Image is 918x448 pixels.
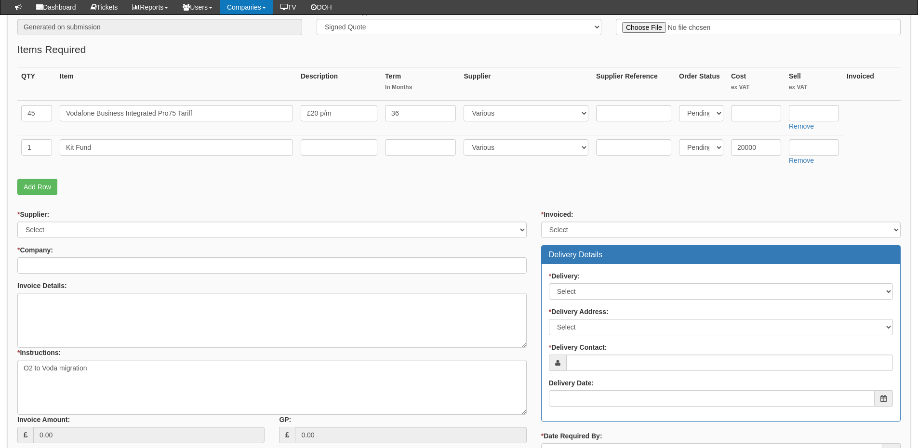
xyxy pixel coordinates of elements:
[789,157,814,164] a: Remove
[17,179,57,195] a: Add Row
[17,67,56,101] th: QTY
[785,67,843,101] th: Sell
[549,271,580,281] label: Delivery:
[541,210,573,219] label: Invoiced:
[385,83,456,92] small: In Months
[592,67,675,101] th: Supplier Reference
[731,83,781,92] small: ex VAT
[297,67,381,101] th: Description
[460,67,592,101] th: Supplier
[549,307,609,316] label: Delivery Address:
[17,210,49,219] label: Supplier:
[17,42,86,57] legend: Items Required
[549,343,607,352] label: Delivery Contact:
[549,378,594,388] label: Delivery Date:
[549,250,893,259] h3: Delivery Details
[789,122,814,130] a: Remove
[541,431,602,441] label: Date Required By:
[17,281,67,290] label: Invoice Details:
[17,415,70,424] label: Invoice Amount:
[727,67,785,101] th: Cost
[56,67,297,101] th: Item
[381,67,460,101] th: Term
[279,415,291,424] label: GP:
[675,67,727,101] th: Order Status
[843,67,901,101] th: Invoiced
[17,245,53,255] label: Company:
[17,348,61,357] label: Instructions:
[789,83,839,92] small: ex VAT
